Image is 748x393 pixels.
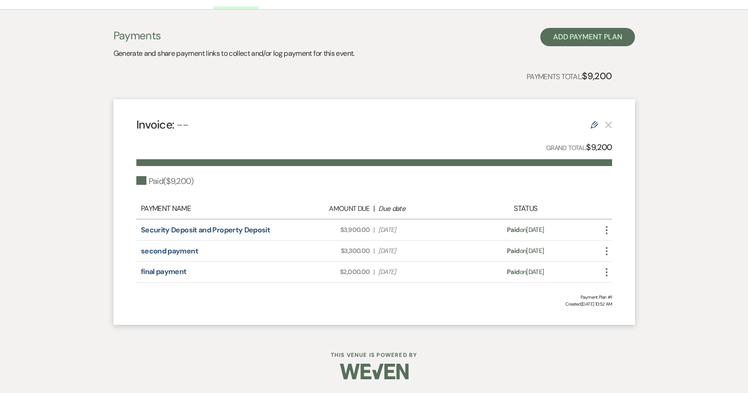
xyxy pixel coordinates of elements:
h4: Invoice: [136,117,189,133]
h3: Payments [113,28,355,43]
span: Paid [507,268,519,276]
a: second payment [141,246,198,256]
p: Payments Total: [527,69,612,83]
div: Due date [378,204,463,214]
strong: $9,200 [586,142,612,153]
a: final payment [141,267,187,276]
p: Grand Total: [546,141,612,154]
strong: $9,200 [582,70,612,82]
span: Created: [DATE] 10:52 AM [136,301,612,307]
span: $3,300.00 [285,246,370,256]
div: Status [467,203,584,214]
span: | [373,225,374,235]
p: Generate and share payment links to collect and/or log payment for this event. [113,48,355,59]
div: Paid ( $9,200 ) [136,175,194,188]
span: $2,000.00 [285,267,370,277]
div: Payment Plan #1 [136,294,612,301]
img: Weven Logo [340,355,409,388]
a: Security Deposit and Property Deposit [141,225,270,235]
div: | [281,203,468,214]
div: on [DATE] [467,267,584,277]
span: $3,900.00 [285,225,370,235]
span: -- [177,117,189,132]
div: Payment Name [141,203,281,214]
span: [DATE] [378,225,463,235]
div: on [DATE] [467,246,584,256]
button: Add Payment Plan [540,28,635,46]
div: on [DATE] [467,225,584,235]
span: Paid [507,226,519,234]
span: [DATE] [378,246,463,256]
span: | [373,246,374,256]
span: | [373,267,374,277]
span: [DATE] [378,267,463,277]
button: This payment plan cannot be deleted because it contains links that have been paid through Weven’s... [605,121,612,129]
div: Amount Due [285,204,370,214]
span: Paid [507,247,519,255]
